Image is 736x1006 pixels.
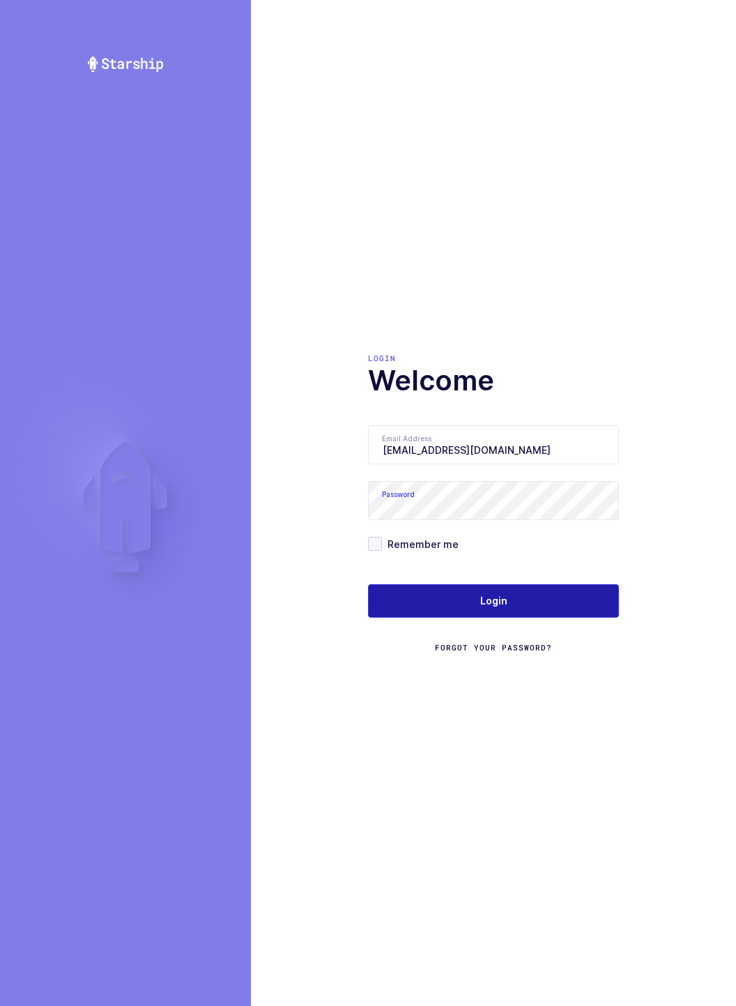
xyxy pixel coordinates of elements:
a: Forgot Your Password? [435,642,552,653]
input: Email Address [368,425,619,464]
img: Starship [86,56,164,73]
span: Login [480,594,507,608]
div: Login [368,353,619,364]
span: Remember me [382,538,459,551]
input: Password [368,481,619,520]
button: Login [368,584,619,618]
h1: Welcome [368,364,619,397]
